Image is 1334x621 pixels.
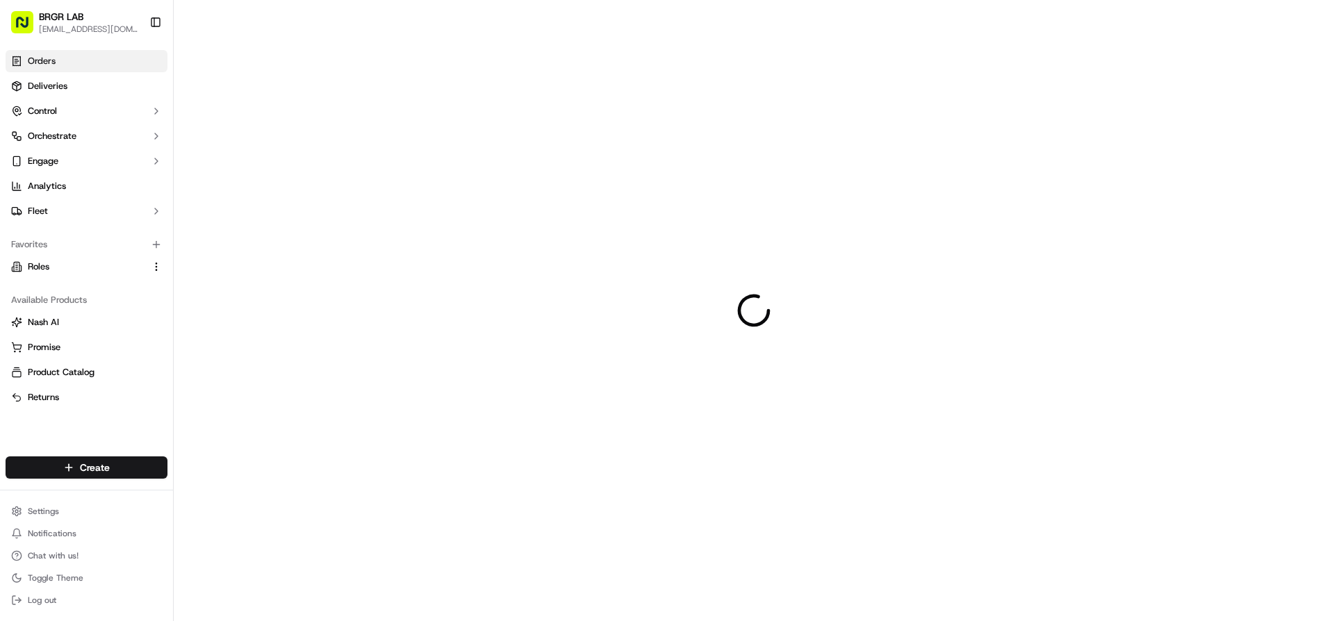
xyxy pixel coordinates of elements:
button: BRGR LAB[EMAIL_ADDRESS][DOMAIN_NAME] [6,6,144,39]
span: Toggle Theme [28,572,83,583]
span: Knowledge Base [28,201,106,215]
a: Nash AI [11,316,162,329]
button: Fleet [6,200,167,222]
span: Settings [28,506,59,517]
button: Settings [6,502,167,521]
div: 💻 [117,203,129,214]
button: Create [6,456,167,479]
a: Promise [11,341,162,354]
div: We're available if you need us! [47,147,176,158]
span: Returns [28,391,59,404]
span: API Documentation [131,201,223,215]
span: Fleet [28,205,48,217]
span: Orchestrate [28,130,76,142]
span: Chat with us! [28,550,79,561]
button: Log out [6,590,167,610]
span: Pylon [138,235,168,246]
a: Returns [11,391,162,404]
button: BRGR LAB [39,10,83,24]
img: Nash [14,14,42,42]
img: 1736555255976-a54dd68f-1ca7-489b-9aae-adbdc363a1c4 [14,133,39,158]
a: Orders [6,50,167,72]
span: Engage [28,155,58,167]
span: Product Catalog [28,366,94,379]
a: 💻API Documentation [112,196,229,221]
button: [EMAIL_ADDRESS][DOMAIN_NAME] [39,24,138,35]
button: Returns [6,386,167,408]
a: Product Catalog [11,366,162,379]
span: Notifications [28,528,76,539]
button: Orchestrate [6,125,167,147]
button: Chat with us! [6,546,167,565]
input: Got a question? Start typing here... [36,90,250,104]
span: Nash AI [28,316,59,329]
button: Notifications [6,524,167,543]
a: 📗Knowledge Base [8,196,112,221]
span: Promise [28,341,60,354]
div: Available Products [6,289,167,311]
a: Deliveries [6,75,167,97]
button: Roles [6,256,167,278]
button: Engage [6,150,167,172]
span: Deliveries [28,80,67,92]
button: Start new chat [236,137,253,154]
div: Start new chat [47,133,228,147]
div: 📗 [14,203,25,214]
span: Roles [28,260,49,273]
span: Control [28,105,57,117]
button: Promise [6,336,167,358]
span: Create [80,461,110,474]
div: Favorites [6,233,167,256]
span: Analytics [28,180,66,192]
button: Product Catalog [6,361,167,383]
span: Orders [28,55,56,67]
p: Welcome 👋 [14,56,253,78]
button: Toggle Theme [6,568,167,588]
button: Control [6,100,167,122]
button: Nash AI [6,311,167,333]
a: Powered byPylon [98,235,168,246]
span: Log out [28,595,56,606]
a: Roles [11,260,145,273]
a: Analytics [6,175,167,197]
